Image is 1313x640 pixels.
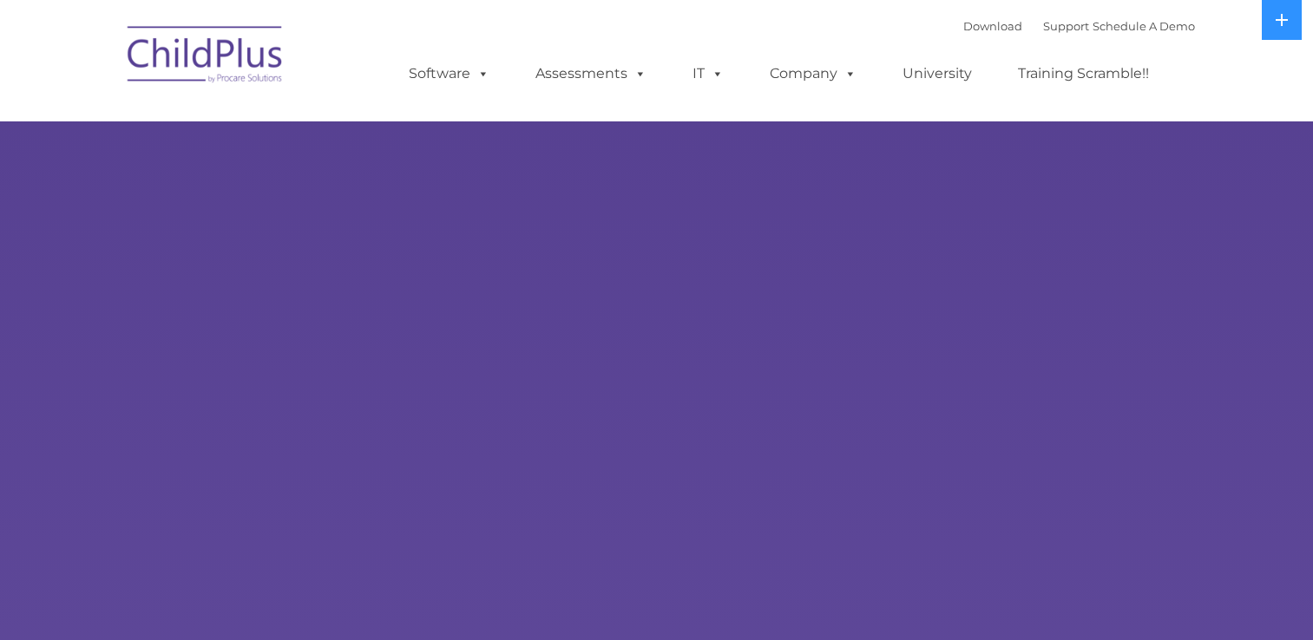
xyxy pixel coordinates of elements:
[963,19,1195,33] font: |
[1043,19,1089,33] a: Support
[885,56,989,91] a: University
[752,56,874,91] a: Company
[1001,56,1166,91] a: Training Scramble!!
[1093,19,1195,33] a: Schedule A Demo
[963,19,1022,33] a: Download
[675,56,741,91] a: IT
[391,56,507,91] a: Software
[518,56,664,91] a: Assessments
[119,14,292,101] img: ChildPlus by Procare Solutions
